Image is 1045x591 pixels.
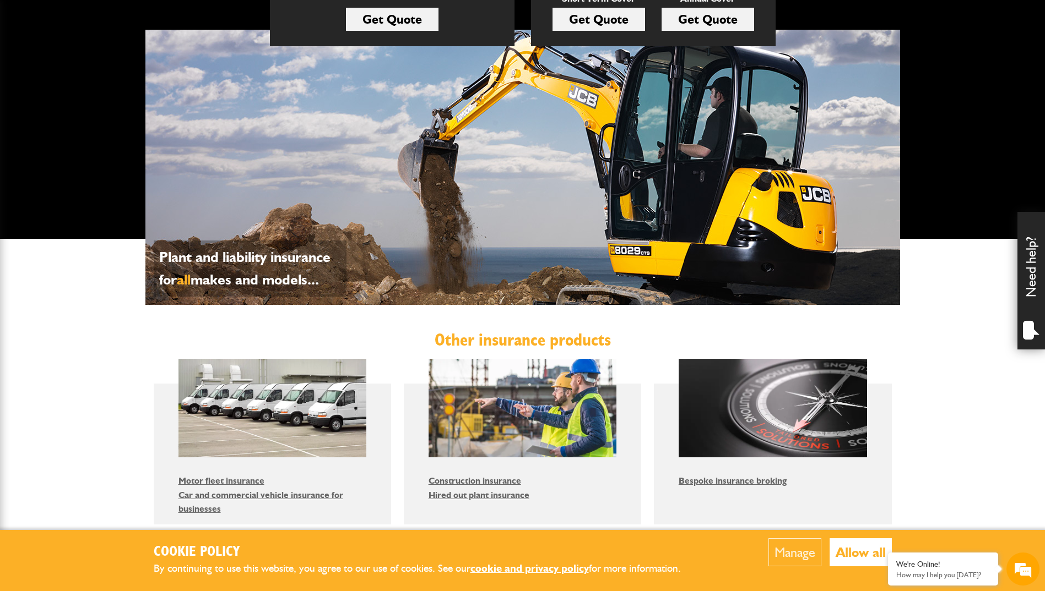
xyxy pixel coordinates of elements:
h2: Cookie Policy [154,544,699,561]
input: Enter your last name [14,102,201,126]
img: Construction insurance [429,359,617,457]
img: Bespoke insurance broking [679,359,867,457]
button: Allow all [830,538,892,566]
div: Need help? [1017,212,1045,349]
button: Manage [768,538,821,566]
p: Plant and liability insurance for makes and models... [159,246,341,291]
a: Hired out plant insurance [429,490,529,500]
div: We're Online! [896,560,990,569]
a: Motor fleet insurance [178,475,264,486]
input: Enter your phone number [14,167,201,191]
span: all [177,271,191,288]
a: Construction insurance [429,475,521,486]
a: Get Quote [346,8,438,31]
a: Get Quote [553,8,645,31]
img: Motor fleet insurance [178,359,367,457]
div: Chat with us now [57,62,185,76]
input: Enter your email address [14,134,201,158]
div: Minimize live chat window [181,6,207,32]
em: Start Chat [150,339,200,354]
a: cookie and privacy policy [470,562,589,574]
a: Get Quote [662,8,754,31]
p: How may I help you today? [896,571,990,579]
img: d_20077148190_company_1631870298795_20077148190 [19,61,46,76]
h2: Other insurance products [154,330,892,351]
a: Bespoke insurance broking [679,475,787,486]
p: By continuing to use this website, you agree to our use of cookies. See our for more information. [154,560,699,577]
a: Car and commercial vehicle insurance for businesses [178,490,343,515]
textarea: Type your message and hit 'Enter' [14,199,201,330]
